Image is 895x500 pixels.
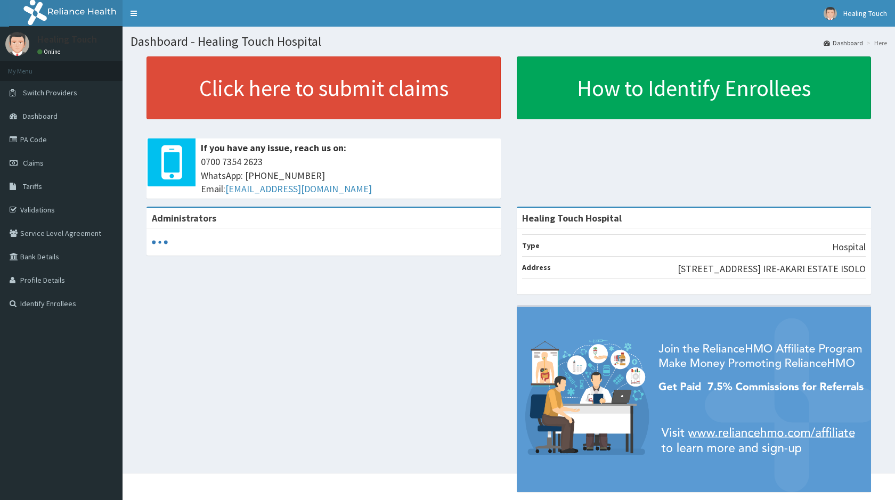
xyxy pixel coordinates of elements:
a: [EMAIL_ADDRESS][DOMAIN_NAME] [225,183,372,195]
span: 0700 7354 2623 WhatsApp: [PHONE_NUMBER] Email: [201,155,495,196]
p: Healing Touch [37,35,97,44]
a: Dashboard [824,38,863,47]
p: Hospital [832,240,866,254]
span: Switch Providers [23,88,77,97]
b: Administrators [152,212,216,224]
h1: Dashboard - Healing Touch Hospital [131,35,887,48]
p: [STREET_ADDRESS] IRE-AKARI ESTATE ISOLO [678,262,866,276]
b: If you have any issue, reach us on: [201,142,346,154]
span: Dashboard [23,111,58,121]
strong: Healing Touch Hospital [522,212,622,224]
svg: audio-loading [152,234,168,250]
a: Online [37,48,63,55]
a: How to Identify Enrollees [517,56,871,119]
img: User Image [824,7,837,20]
span: Tariffs [23,182,42,191]
a: Click here to submit claims [147,56,501,119]
b: Type [522,241,540,250]
span: Healing Touch [843,9,887,18]
li: Here [864,38,887,47]
span: Claims [23,158,44,168]
img: User Image [5,32,29,56]
img: provider-team-banner.png [517,307,871,492]
b: Address [522,263,551,272]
